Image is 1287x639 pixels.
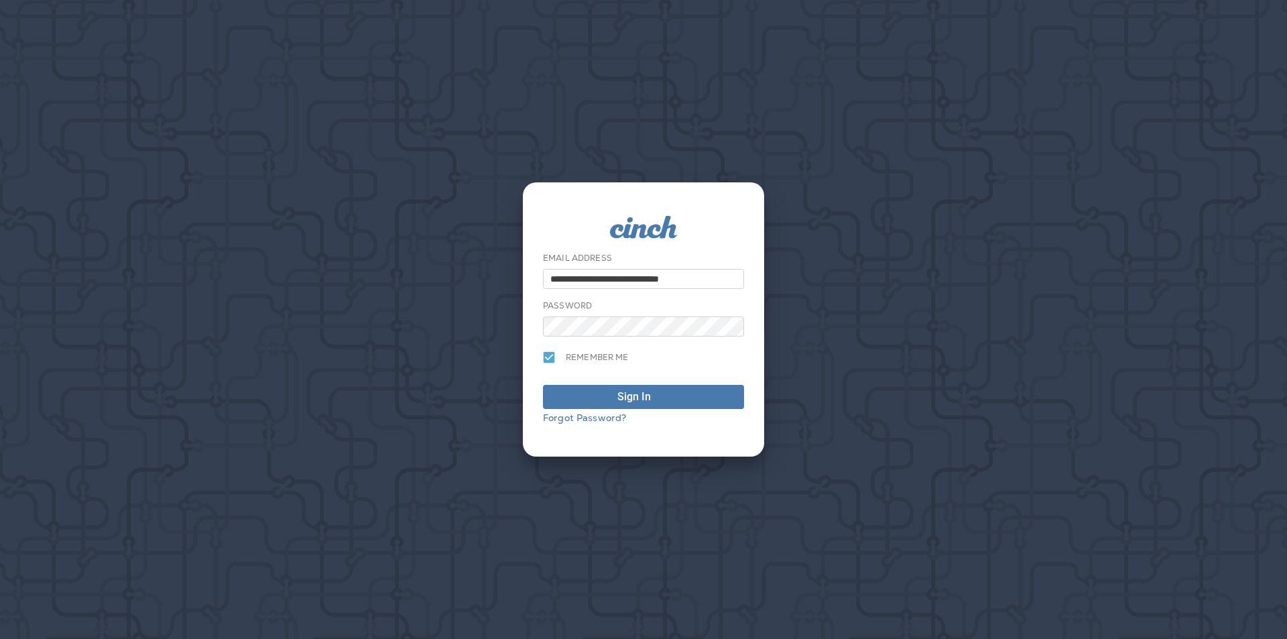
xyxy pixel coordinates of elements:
[543,385,744,409] button: Sign In
[566,352,629,363] span: Remember me
[543,412,626,424] a: Forgot Password?
[543,300,592,311] label: Password
[617,389,651,405] div: Sign In
[543,253,612,264] label: Email Address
